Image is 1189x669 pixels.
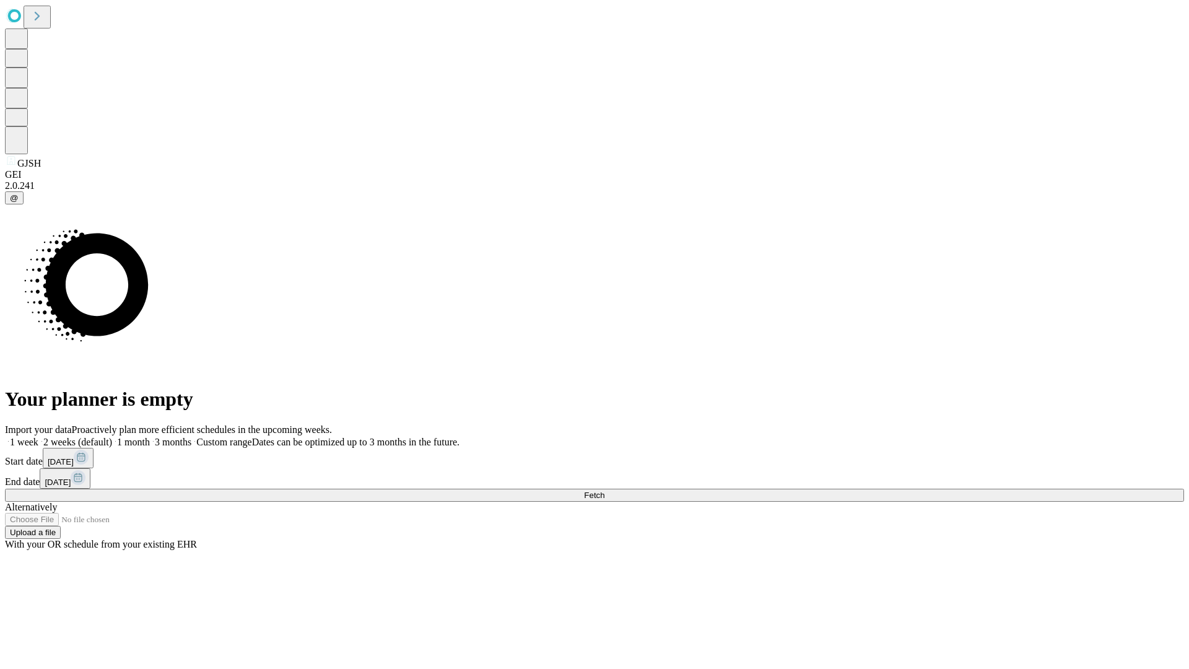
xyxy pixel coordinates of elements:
span: Alternatively [5,502,57,512]
span: Fetch [584,491,604,500]
span: 2 weeks (default) [43,437,112,447]
button: [DATE] [40,468,90,489]
span: 1 week [10,437,38,447]
span: GJSH [17,158,41,168]
button: Fetch [5,489,1184,502]
div: 2.0.241 [5,180,1184,191]
span: Dates can be optimized up to 3 months in the future. [252,437,459,447]
div: Start date [5,448,1184,468]
div: GEI [5,169,1184,180]
span: @ [10,193,19,203]
button: @ [5,191,24,204]
button: Upload a file [5,526,61,539]
button: [DATE] [43,448,94,468]
span: Import your data [5,424,72,435]
span: [DATE] [48,457,74,466]
span: 1 month [117,437,150,447]
span: Custom range [196,437,251,447]
h1: Your planner is empty [5,388,1184,411]
span: 3 months [155,437,191,447]
span: Proactively plan more efficient schedules in the upcoming weeks. [72,424,332,435]
div: End date [5,468,1184,489]
span: [DATE] [45,478,71,487]
span: With your OR schedule from your existing EHR [5,539,197,549]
